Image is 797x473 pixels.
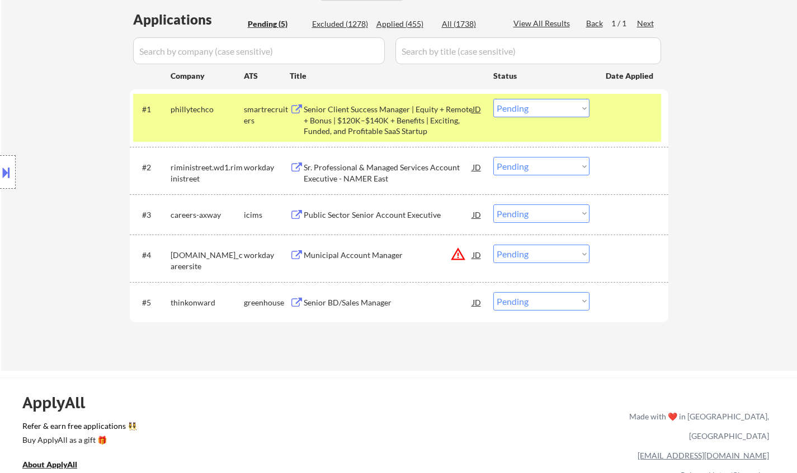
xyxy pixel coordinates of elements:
[638,451,769,460] a: [EMAIL_ADDRESS][DOMAIN_NAME]
[304,297,473,308] div: Senior BD/Sales Manager
[442,18,498,30] div: All (1738)
[471,204,483,224] div: JD
[625,407,769,446] div: Made with ❤️ in [GEOGRAPHIC_DATA], [GEOGRAPHIC_DATA]
[171,250,244,271] div: [DOMAIN_NAME]_careersite
[395,37,661,64] input: Search by title (case sensitive)
[171,209,244,221] div: careers-axway
[133,37,385,64] input: Search by company (case sensitive)
[248,18,304,30] div: Pending (5)
[142,297,162,308] div: #5
[171,70,244,82] div: Company
[304,104,473,137] div: Senior Client Success Manager | Equity + Remote + Bonus | $120K–$140K + Benefits | Exciting, Fund...
[586,18,604,29] div: Back
[606,70,655,82] div: Date Applied
[471,99,483,119] div: JD
[611,18,637,29] div: 1 / 1
[22,460,77,469] u: About ApplyAll
[637,18,655,29] div: Next
[471,245,483,265] div: JD
[304,162,473,184] div: Sr. Professional & Managed Services Account Executive - NAMER East
[244,209,290,221] div: icims
[312,18,368,30] div: Excluded (1278)
[304,250,473,261] div: Municipal Account Manager
[22,436,134,444] div: Buy ApplyAll as a gift 🎁
[493,65,590,85] div: Status
[22,422,395,434] a: Refer & earn free applications 👯‍♀️
[513,18,573,29] div: View All Results
[290,70,483,82] div: Title
[244,297,290,308] div: greenhouse
[376,18,432,30] div: Applied (455)
[22,393,98,412] div: ApplyAll
[244,70,290,82] div: ATS
[244,250,290,261] div: workday
[171,104,244,115] div: phillytechco
[244,162,290,173] div: workday
[22,434,134,448] a: Buy ApplyAll as a gift 🎁
[171,162,244,184] div: riministreet.wd1.riministreet
[171,297,244,308] div: thinkonward
[471,292,483,312] div: JD
[22,458,93,472] a: About ApplyAll
[304,209,473,221] div: Public Sector Senior Account Executive
[450,246,466,262] button: warning_amber
[471,157,483,177] div: JD
[244,104,290,126] div: smartrecruiters
[133,13,244,26] div: Applications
